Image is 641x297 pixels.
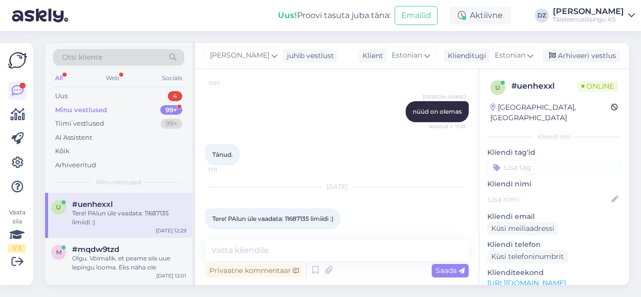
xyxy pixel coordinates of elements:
[488,194,609,205] input: Lisa nimi
[487,211,621,222] p: Kliendi email
[8,51,27,70] img: Askly Logo
[487,147,621,158] p: Kliendi tag'id
[428,123,466,130] span: Nähtud ✓ 11:10
[205,264,303,277] div: Privaatne kommentaar
[55,105,107,115] div: Minu vestlused
[53,72,65,85] div: All
[553,16,624,24] div: Täisteenusliisingu AS
[487,239,621,250] p: Kliendi telefon
[161,119,182,129] div: 99+
[72,209,186,227] div: Tere! PAlun üle vaadata: 11687135 limiidi :)
[156,227,186,234] div: [DATE] 12:29
[278,10,391,22] div: Proovi tasuta juba täna:
[535,9,549,23] div: DZ
[212,151,233,158] span: Tänud.
[72,254,186,272] div: Olgu. Vòimalik, et peame siis uue lepingu looma. Eks näha ole
[160,72,184,85] div: Socials
[208,230,246,237] span: 12:29
[553,8,624,16] div: [PERSON_NAME]
[55,146,70,156] div: Kõik
[72,200,113,209] span: #uenhexxl
[444,51,486,61] div: Klienditugi
[72,245,119,254] span: #mqdw9tzd
[8,208,26,253] div: Vaata siia
[55,160,96,170] div: Arhiveeritud
[495,84,500,91] span: u
[487,160,621,175] input: Lisa tag
[487,222,558,235] div: Küsi meiliaadressi
[487,267,621,278] p: Klienditeekond
[278,11,297,20] b: Uus!
[56,248,62,256] span: m
[55,119,104,129] div: Tiimi vestlused
[487,179,621,189] p: Kliendi nimi
[490,102,611,123] div: [GEOGRAPHIC_DATA], [GEOGRAPHIC_DATA]
[168,91,182,101] div: 4
[423,93,466,101] span: [PERSON_NAME]
[395,6,438,25] button: Emailid
[96,178,141,187] span: Minu vestlused
[62,52,102,63] span: Otsi kliente
[55,133,92,143] div: AI Assistent
[55,91,68,101] div: Uus
[359,51,383,61] div: Klient
[283,51,334,61] div: juhib vestlust
[392,50,422,61] span: Estonian
[511,80,577,92] div: # uenhexxl
[104,72,121,85] div: Web
[205,182,469,191] div: [DATE]
[210,50,269,61] span: [PERSON_NAME]
[577,81,618,92] span: Online
[487,250,568,263] div: Küsi telefoninumbrit
[436,266,465,275] span: Saada
[156,272,186,279] div: [DATE] 12:01
[56,203,61,211] span: u
[553,8,635,24] a: [PERSON_NAME]Täisteenusliisingu AS
[543,49,620,63] div: Arhiveeri vestlus
[208,80,246,87] span: 11:07
[208,166,246,173] span: 11:11
[8,244,26,253] div: 1 / 3
[450,7,511,25] div: Aktiivne
[212,215,334,222] span: Tere! PAlun üle vaadata: 11687135 limiidi :)
[495,50,525,61] span: Estonian
[160,105,182,115] div: 99+
[487,278,566,287] a: [URL][DOMAIN_NAME]
[413,108,462,115] span: nüüd on olemas
[487,132,621,141] div: Kliendi info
